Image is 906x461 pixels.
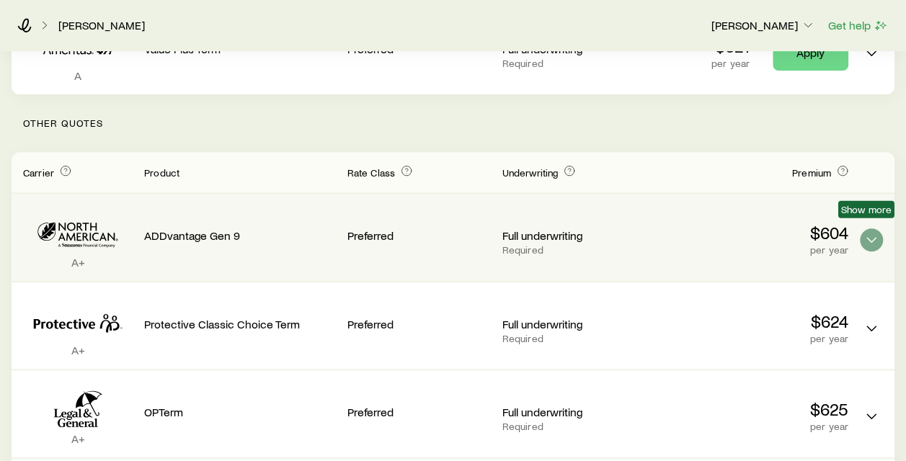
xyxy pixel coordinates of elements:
p: A [23,68,133,83]
p: $604 [657,223,848,243]
p: A+ [23,343,133,357]
p: Required [502,333,646,344]
p: per year [711,58,750,69]
p: A+ [23,431,133,446]
p: per year [657,333,848,344]
p: Required [502,244,646,256]
span: Product [144,166,179,179]
p: Preferred [347,405,490,419]
span: Carrier [23,166,54,179]
p: $624 [657,311,848,331]
span: Rate Class [347,166,395,179]
p: Full underwriting [502,405,646,419]
button: Get help [827,17,889,34]
p: Full underwriting [502,317,646,331]
p: Preferred [347,317,490,331]
p: $625 [657,399,848,419]
p: Full underwriting [502,228,646,243]
span: Premium [792,166,831,179]
p: Protective Classic Choice Term [144,317,335,331]
a: Apply [773,36,848,71]
p: Other Quotes [12,94,894,152]
p: A+ [23,255,133,269]
button: [PERSON_NAME] [711,17,816,35]
p: per year [657,244,848,256]
p: Required [502,58,646,69]
a: [PERSON_NAME] [58,19,146,32]
span: Show more [841,204,892,215]
p: OPTerm [144,405,335,419]
p: ADDvantage Gen 9 [144,228,335,243]
p: per year [657,421,848,432]
p: Preferred [347,228,490,243]
span: Underwriting [502,166,559,179]
p: [PERSON_NAME] [711,18,815,32]
p: Required [502,421,646,432]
